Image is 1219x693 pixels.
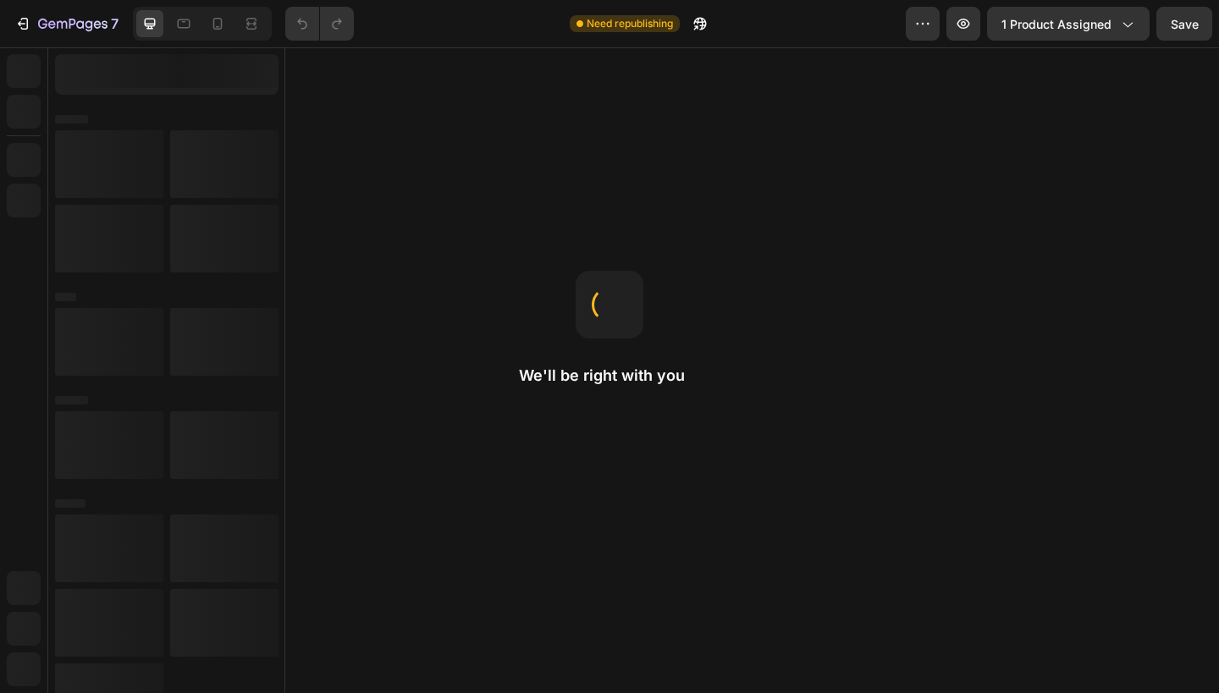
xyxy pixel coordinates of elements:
[1156,7,1212,41] button: Save
[519,366,700,386] h2: We'll be right with you
[111,14,119,34] p: 7
[285,7,354,41] div: Undo/Redo
[1171,17,1199,31] span: Save
[987,7,1150,41] button: 1 product assigned
[1001,15,1111,33] span: 1 product assigned
[7,7,126,41] button: 7
[587,16,673,31] span: Need republishing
